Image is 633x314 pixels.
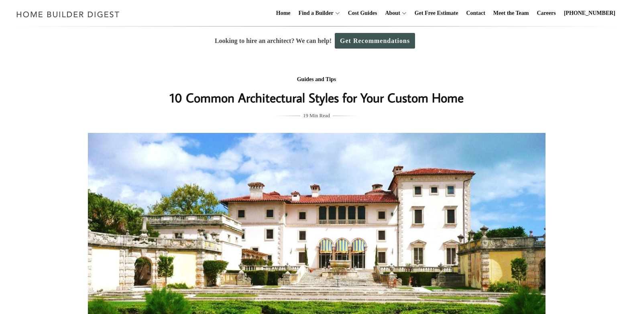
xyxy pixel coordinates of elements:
a: Find a Builder [295,0,334,26]
a: Careers [534,0,559,26]
h1: 10 Common Architectural Styles for Your Custom Home [157,88,477,107]
a: Meet the Team [490,0,532,26]
a: Home [273,0,294,26]
a: [PHONE_NUMBER] [561,0,619,26]
a: Contact [463,0,488,26]
a: Get Free Estimate [411,0,462,26]
a: Cost Guides [345,0,381,26]
img: Home Builder Digest [13,6,123,22]
a: About [382,0,400,26]
a: Guides and Tips [297,76,336,82]
span: 19 Min Read [303,111,330,120]
a: Get Recommendations [335,33,415,49]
